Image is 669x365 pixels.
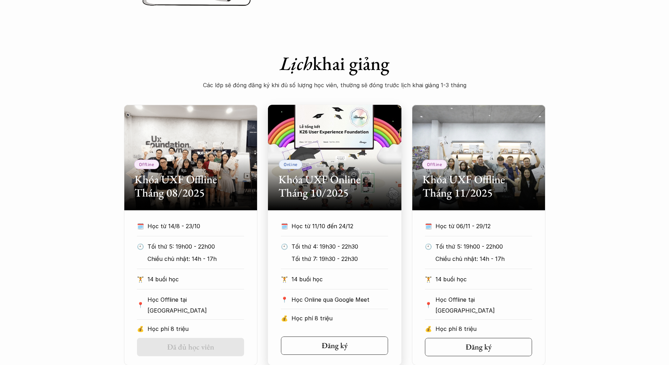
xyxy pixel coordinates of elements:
p: Học phí 8 triệu [291,313,388,324]
p: 🕙 [281,241,288,252]
p: 💰 [425,324,432,334]
p: 🏋️ [281,274,288,284]
p: Offline [139,162,154,167]
h5: Đăng ký [466,342,492,352]
p: Tối thứ 4: 19h30 - 22h30 [291,241,388,252]
p: Học phí 8 triệu [435,324,532,334]
h1: khai giảng [194,52,475,75]
p: 🏋️ [137,274,144,284]
h5: Đã đủ học viên [167,342,214,352]
p: Online [284,162,297,167]
p: Tối thứ 5: 19h00 - 22h00 [435,241,532,252]
p: Học từ 06/11 - 29/12 [435,221,519,231]
p: Chiều chủ nhật: 14h - 17h [147,254,244,264]
em: Lịch [280,51,313,76]
a: Đăng ký [425,338,532,356]
p: Chiều chủ nhật: 14h - 17h [435,254,532,264]
p: 14 buổi học [147,274,244,284]
p: 🗓️ [137,221,144,231]
p: 📍 [137,302,144,308]
p: 💰 [137,324,144,334]
p: 📍 [425,302,432,308]
p: 💰 [281,313,288,324]
p: Học từ 11/10 đến 24/12 [291,221,375,231]
p: Tối thứ 7: 19h30 - 22h30 [291,254,388,264]
p: 🕙 [137,241,144,252]
p: 🕙 [425,241,432,252]
p: 📍 [281,296,288,303]
p: 🗓️ [281,221,288,231]
h5: Đăng ký [322,341,348,350]
p: Học Online qua Google Meet [291,294,388,305]
h2: Khóa UXF Online Tháng 10/2025 [278,173,391,200]
a: Đăng ký [281,337,388,355]
h2: Khóa UXF Offline Tháng 11/2025 [422,173,535,200]
p: Offline [427,162,442,167]
p: Các lớp sẽ đóng đăng ký khi đủ số lượng học viên, thường sẽ đóng trước lịch khai giảng 1-3 tháng [194,80,475,90]
p: 14 buổi học [291,274,388,284]
p: 🗓️ [425,221,432,231]
h2: Khóa UXF Offline Tháng 08/2025 [135,173,247,200]
p: Học Offline tại [GEOGRAPHIC_DATA] [147,294,244,316]
p: 🏋️ [425,274,432,284]
p: Học Offline tại [GEOGRAPHIC_DATA] [435,294,532,316]
p: Học phí 8 triệu [147,324,244,334]
p: Tối thứ 5: 19h00 - 22h00 [147,241,244,252]
p: 14 buổi học [435,274,532,284]
p: Học từ 14/8 - 23/10 [147,221,231,231]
